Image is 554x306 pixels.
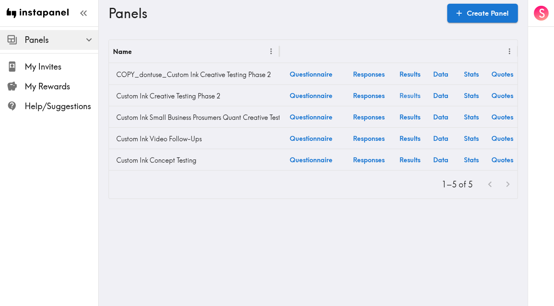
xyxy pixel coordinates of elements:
[487,85,518,106] a: Quotes
[265,45,277,58] button: Menu
[425,128,456,149] a: Data
[442,179,473,190] p: 1–5 of 5
[456,85,487,106] a: Stats
[279,106,343,127] a: Questionnaire
[456,128,487,149] a: Stats
[279,149,343,170] a: Questionnaire
[487,128,518,149] a: Quotes
[113,131,275,147] a: Custom Ink Video Follow-Ups
[456,149,487,170] a: Stats
[425,149,456,170] a: Data
[395,149,425,170] a: Results
[487,149,518,170] a: Quotes
[395,106,425,127] a: Results
[343,149,395,170] a: Responses
[113,152,275,168] a: Custom Ink Concept Testing
[425,85,456,106] a: Data
[25,100,98,112] span: Help/Suggestions
[487,63,518,84] a: Quotes
[456,106,487,127] a: Stats
[279,85,343,106] a: Questionnaire
[113,88,275,104] a: Custom Ink Creative Testing Phase 2
[395,85,425,106] a: Results
[425,63,456,84] a: Data
[113,109,275,126] a: Custom Ink Small Business Prosumers Quant Creative Testing
[343,85,395,106] a: Responses
[343,128,395,149] a: Responses
[279,63,343,84] a: Questionnaire
[132,45,145,58] button: Sort
[108,5,441,21] h3: Panels
[533,5,549,21] button: S
[503,45,516,58] button: Menu
[113,47,132,56] div: Name
[447,4,518,23] a: Create Panel
[539,6,545,21] span: S
[487,106,518,127] a: Quotes
[395,63,425,84] a: Results
[456,63,487,84] a: Stats
[113,66,275,83] a: COPY_dontuse_Custom Ink Creative Testing Phase 2
[343,63,395,84] a: Responses
[25,34,98,46] span: Panels
[425,106,456,127] a: Data
[25,61,98,72] span: My Invites
[395,128,425,149] a: Results
[25,81,98,92] span: My Rewards
[284,45,297,58] button: Sort
[279,128,343,149] a: Questionnaire
[343,106,395,127] a: Responses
